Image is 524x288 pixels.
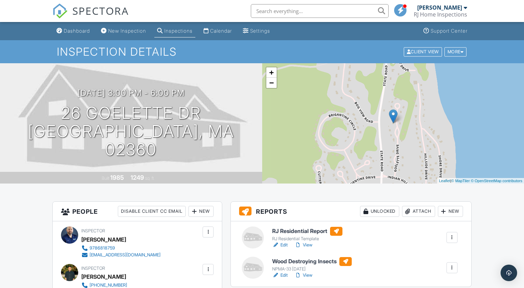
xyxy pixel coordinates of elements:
[295,272,312,279] a: View
[52,3,68,19] img: The Best Home Inspection Software - Spectora
[272,257,352,272] a: Wood Destroying Insects NPMA-33 [DATE]
[266,78,277,88] a: Zoom out
[437,178,524,184] div: |
[108,28,146,34] div: New Inspection
[64,28,90,34] div: Dashboard
[145,176,155,181] span: sq. ft.
[471,179,522,183] a: © OpenStreetMap contributors
[272,266,352,272] div: NPMA-33 [DATE]
[210,28,232,34] div: Calendar
[54,25,93,37] a: Dashboard
[188,206,214,217] div: New
[164,28,193,34] div: Inspections
[451,179,470,183] a: © MapTiler
[240,25,273,37] a: Settings
[131,174,144,181] div: 1249
[439,179,450,183] a: Leaflet
[251,4,389,18] input: Search everything...
[403,49,444,54] a: Client View
[272,257,352,266] h6: Wood Destroying Insects
[81,234,126,245] div: [PERSON_NAME]
[431,28,468,34] div: Support Center
[272,272,288,279] a: Edit
[438,206,463,217] div: New
[154,25,195,37] a: Inspections
[98,25,149,37] a: New Inspection
[501,265,517,281] div: Open Intercom Messenger
[90,252,161,258] div: [EMAIL_ADDRESS][DOMAIN_NAME]
[81,245,161,252] a: 9786818759
[110,174,124,181] div: 1985
[295,242,312,248] a: View
[90,283,127,288] div: [PHONE_NUMBER]
[81,272,126,282] div: [PERSON_NAME]
[78,88,185,98] h3: [DATE] 3:00 pm - 6:00 pm
[90,245,115,251] div: 9786818759
[52,9,129,24] a: SPECTORA
[421,25,470,37] a: Support Center
[57,46,467,58] h1: Inspection Details
[266,67,277,78] a: Zoom in
[272,227,342,236] h6: RJ Residential Report
[404,47,442,56] div: Client View
[360,206,399,217] div: Unlocked
[72,3,129,18] span: SPECTORA
[231,202,471,221] h3: Reports
[250,28,270,34] div: Settings
[272,227,342,242] a: RJ Residential Report RJ Residential Template
[417,4,462,11] div: [PERSON_NAME]
[444,47,467,56] div: More
[53,202,222,221] h3: People
[81,266,105,271] span: Inspector
[102,176,109,181] span: Built
[118,206,186,217] div: Disable Client CC Email
[272,236,342,242] div: RJ Residential Template
[272,242,288,248] a: Edit
[81,252,161,258] a: [EMAIL_ADDRESS][DOMAIN_NAME]
[402,206,435,217] div: Attach
[11,104,251,158] h1: 26 Goelette Dr [GEOGRAPHIC_DATA], MA 02360
[201,25,235,37] a: Calendar
[414,11,467,18] div: RJ Home Inspections
[81,228,105,233] span: Inspector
